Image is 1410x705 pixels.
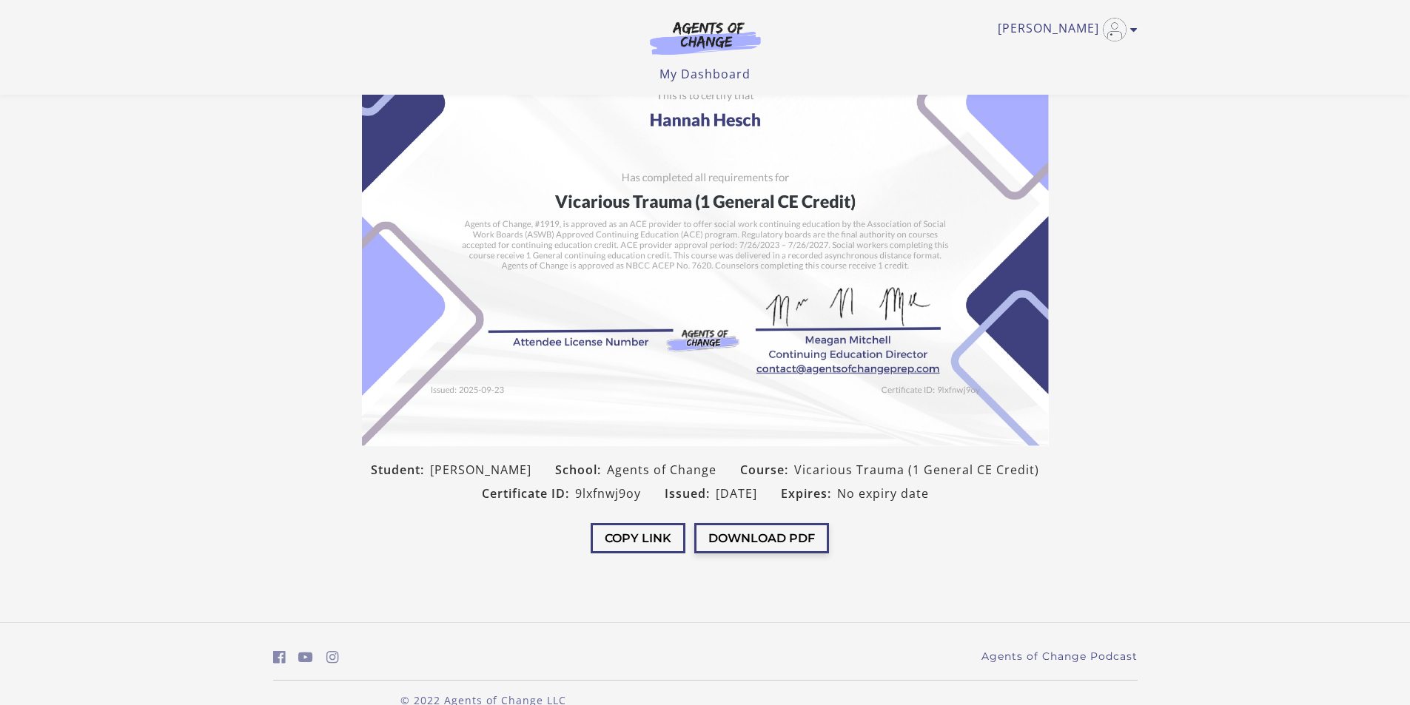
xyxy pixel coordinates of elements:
i: https://www.facebook.com/groups/aswbtestprep (Open in a new window) [273,650,286,664]
span: Expires: [781,485,837,502]
span: Certificate ID: [482,485,575,502]
a: https://www.youtube.com/c/AgentsofChangeTestPrepbyMeaganMitchell (Open in a new window) [298,647,313,668]
span: [DATE] [716,485,757,502]
span: Agents of Change [607,461,716,479]
i: https://www.instagram.com/agentsofchangeprep/ (Open in a new window) [326,650,339,664]
i: https://www.youtube.com/c/AgentsofChangeTestPrepbyMeaganMitchell (Open in a new window) [298,650,313,664]
a: My Dashboard [659,66,751,82]
span: School: [555,461,607,479]
span: 9lxfnwj9oy [575,485,641,502]
span: Issued: [665,485,716,502]
span: Course: [740,461,794,479]
button: Copy Link [591,523,685,553]
a: https://www.instagram.com/agentsofchangeprep/ (Open in a new window) [326,647,339,668]
a: Agents of Change Podcast [981,649,1138,664]
button: Download PDF [694,523,829,553]
span: [PERSON_NAME] [430,461,531,479]
img: Agents of Change Logo [634,21,776,55]
a: https://www.facebook.com/groups/aswbtestprep (Open in a new window) [273,647,286,668]
span: Vicarious Trauma (1 General CE Credit) [794,461,1039,479]
span: No expiry date [837,485,929,502]
a: Toggle menu [998,18,1130,41]
span: Student: [371,461,430,479]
